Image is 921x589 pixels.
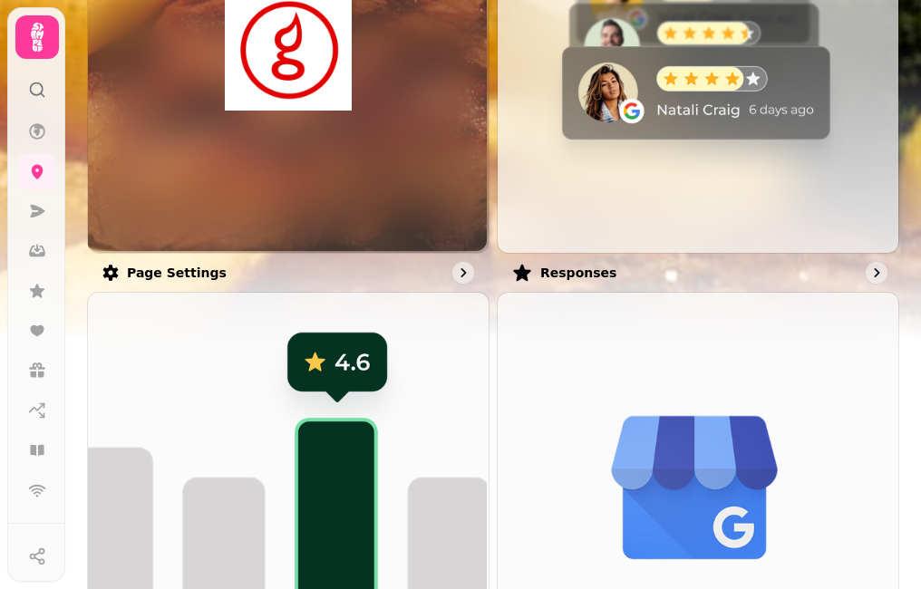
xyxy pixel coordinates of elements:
p: Page settings [127,264,227,282]
svg: go to [454,264,472,282]
p: Responses [540,264,616,282]
svg: go to [868,264,886,282]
